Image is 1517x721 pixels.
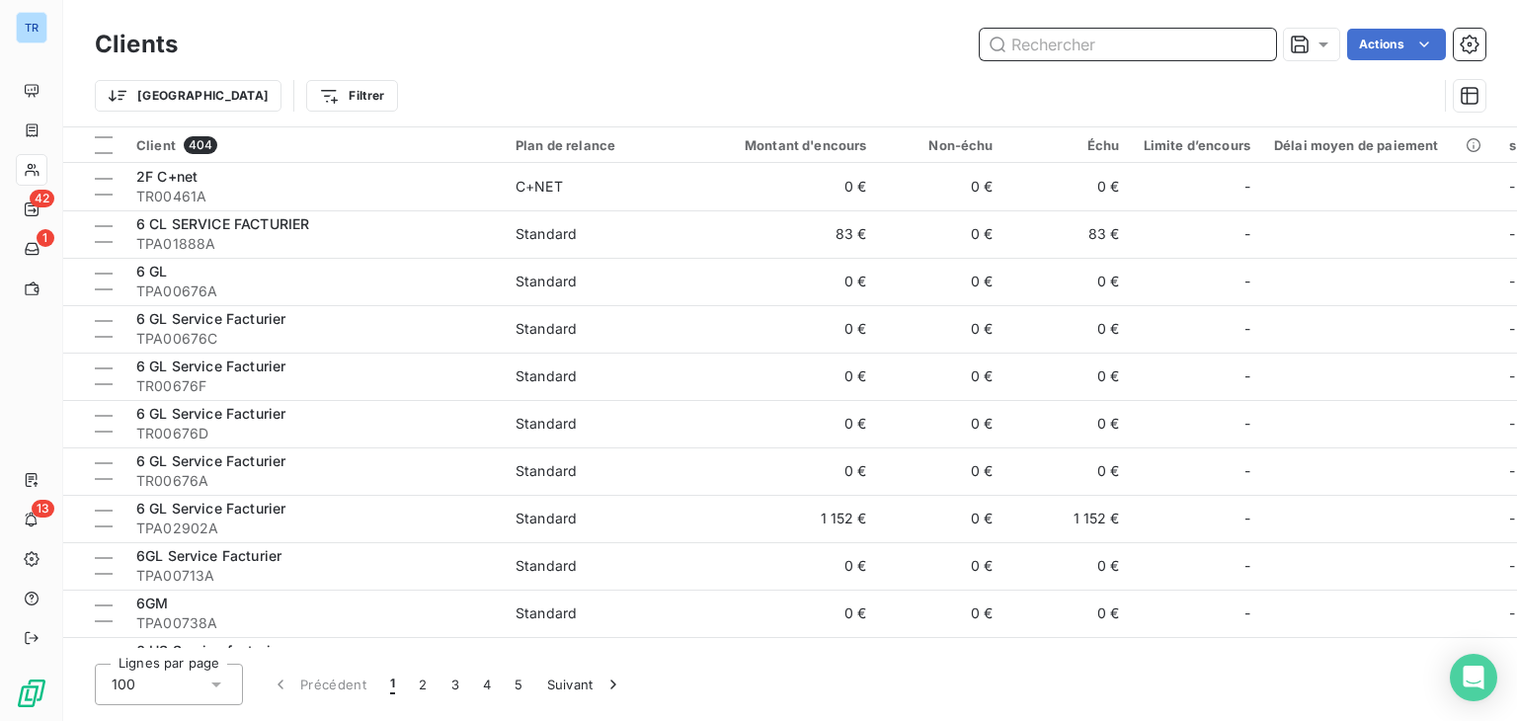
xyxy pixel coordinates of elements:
[16,12,47,43] div: TR
[879,590,1005,637] td: 0 €
[1244,603,1250,623] span: -
[516,224,577,244] div: Standard
[136,595,168,611] span: 6GM
[136,376,492,396] span: TR00676F
[378,664,407,705] button: 1
[709,542,879,590] td: 0 €
[1509,604,1515,621] span: -
[1509,273,1515,289] span: -
[709,258,879,305] td: 0 €
[95,80,281,112] button: [GEOGRAPHIC_DATA]
[709,400,879,447] td: 0 €
[136,215,309,232] span: 6 CL SERVICE FACTURIER
[306,80,397,112] button: Filtrer
[1244,556,1250,576] span: -
[516,556,577,576] div: Standard
[879,305,1005,353] td: 0 €
[184,136,217,154] span: 404
[709,637,879,684] td: 0 €
[1005,400,1132,447] td: 0 €
[1244,224,1250,244] span: -
[136,613,492,633] span: TPA00738A
[709,163,879,210] td: 0 €
[136,642,283,659] span: 6 HS Service facturier
[891,137,994,153] div: Non-échu
[516,319,577,339] div: Standard
[136,471,492,491] span: TR00676A
[980,29,1276,60] input: Rechercher
[471,664,503,705] button: 4
[1005,258,1132,305] td: 0 €
[1005,590,1132,637] td: 0 €
[879,495,1005,542] td: 0 €
[95,27,178,62] h3: Clients
[879,353,1005,400] td: 0 €
[516,603,577,623] div: Standard
[879,258,1005,305] td: 0 €
[136,547,281,564] span: 6GL Service Facturier
[136,329,492,349] span: TPA00676C
[136,566,492,586] span: TPA00713A
[709,353,879,400] td: 0 €
[879,163,1005,210] td: 0 €
[37,229,54,247] span: 1
[1005,163,1132,210] td: 0 €
[1005,305,1132,353] td: 0 €
[879,637,1005,684] td: 0 €
[1005,637,1132,684] td: 0 €
[1509,178,1515,195] span: -
[1509,557,1515,574] span: -
[136,137,176,153] span: Client
[1274,137,1485,153] div: Délai moyen de paiement
[879,400,1005,447] td: 0 €
[1509,367,1515,384] span: -
[535,664,635,705] button: Suivant
[516,272,577,291] div: Standard
[1005,447,1132,495] td: 0 €
[1005,542,1132,590] td: 0 €
[516,137,697,153] div: Plan de relance
[709,305,879,353] td: 0 €
[16,678,47,709] img: Logo LeanPay
[1244,177,1250,197] span: -
[1450,654,1497,701] div: Open Intercom Messenger
[1244,461,1250,481] span: -
[1509,225,1515,242] span: -
[709,447,879,495] td: 0 €
[1005,353,1132,400] td: 0 €
[516,461,577,481] div: Standard
[709,495,879,542] td: 1 152 €
[1509,415,1515,432] span: -
[1005,495,1132,542] td: 1 152 €
[516,177,563,197] div: C+NET
[136,405,285,422] span: 6 GL Service Facturier
[407,664,439,705] button: 2
[1509,510,1515,526] span: -
[136,234,492,254] span: TPA01888A
[1244,509,1250,528] span: -
[1244,319,1250,339] span: -
[1509,320,1515,337] span: -
[390,675,395,694] span: 1
[879,447,1005,495] td: 0 €
[439,664,471,705] button: 3
[1244,366,1250,386] span: -
[516,414,577,434] div: Standard
[136,424,492,443] span: TR00676D
[879,542,1005,590] td: 0 €
[136,281,492,301] span: TPA00676A
[1509,462,1515,479] span: -
[136,452,285,469] span: 6 GL Service Facturier
[136,310,285,327] span: 6 GL Service Facturier
[136,500,285,517] span: 6 GL Service Facturier
[1144,137,1250,153] div: Limite d’encours
[516,366,577,386] div: Standard
[503,664,534,705] button: 5
[30,190,54,207] span: 42
[136,519,492,538] span: TPA02902A
[879,210,1005,258] td: 0 €
[721,137,867,153] div: Montant d'encours
[136,168,198,185] span: 2F C+net
[709,590,879,637] td: 0 €
[136,263,168,280] span: 6 GL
